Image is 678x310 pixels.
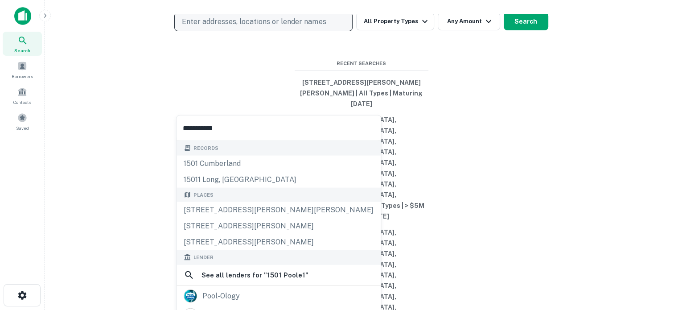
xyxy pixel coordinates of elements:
[633,239,678,281] iframe: Chat Widget
[177,234,381,250] div: [STREET_ADDRESS][PERSON_NAME]
[504,12,548,30] button: Search
[177,218,381,234] div: [STREET_ADDRESS][PERSON_NAME]
[3,109,42,133] a: Saved
[295,74,428,112] button: [STREET_ADDRESS][PERSON_NAME][PERSON_NAME] | All Types | Maturing [DATE]
[16,124,29,132] span: Saved
[177,202,381,218] div: [STREET_ADDRESS][PERSON_NAME][PERSON_NAME]
[14,7,31,25] img: capitalize-icon.png
[3,58,42,82] a: Borrowers
[177,286,381,305] a: pool-ology
[184,289,197,302] img: picture
[193,145,218,152] span: Records
[13,99,31,106] span: Contacts
[177,155,381,171] div: 1501 cumberland
[201,270,308,281] h6: See all lenders for " 1501 Poole1 "
[14,47,30,54] span: Search
[174,12,353,31] button: Enter addresses, locations or lender names
[3,32,42,56] a: Search
[295,60,428,67] span: Recent Searches
[177,171,381,187] div: 15011 long, [GEOGRAPHIC_DATA]
[438,12,500,30] button: Any Amount
[3,83,42,107] a: Contacts
[182,17,326,27] p: Enter addresses, locations or lender names
[202,289,240,302] div: pool-ology
[193,191,214,198] span: Places
[12,73,33,80] span: Borrowers
[356,12,434,30] button: All Property Types
[193,254,214,261] span: Lender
